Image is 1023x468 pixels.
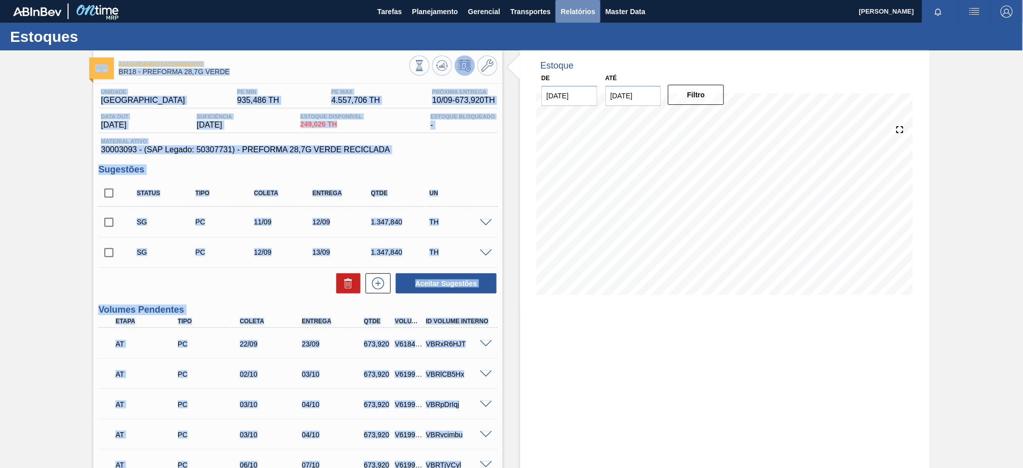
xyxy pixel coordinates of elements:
[118,68,409,76] span: BR18 - PREFORMA 28,7G VERDE
[424,340,494,348] div: VBRxR6HJT
[668,85,724,105] button: Filtro
[510,6,551,18] span: Transportes
[362,370,394,378] div: 673,920
[606,86,661,106] input: dd/mm/yyyy
[392,340,425,348] div: V618405
[392,431,425,439] div: V619980
[427,218,493,226] div: TH
[369,190,434,197] div: Qtde
[310,248,376,256] div: 13/09/2025
[193,248,259,256] div: Pedido de Compra
[193,218,259,226] div: Pedido de Compra
[115,431,180,439] p: AT
[115,400,180,408] p: AT
[299,340,370,348] div: 23/09/2025
[412,6,458,18] span: Planejamento
[432,89,495,95] span: Próxima Entrega
[98,164,498,175] h3: Sugestões
[396,273,497,294] button: Aceitar Sugestões
[300,113,363,120] span: Estoque Disponível
[134,248,200,256] div: Sugestão Criada
[237,89,279,95] span: PE MIN
[362,400,394,408] div: 673,920
[424,431,494,439] div: VBRvcimbu
[392,400,425,408] div: V619978
[113,424,183,446] div: Aguardando Informações de Transporte
[378,6,402,18] span: Tarefas
[252,190,317,197] div: Coleta
[237,400,308,408] div: 03/10/2025
[113,393,183,416] div: Aguardando Informações de Transporte
[175,318,246,325] div: Tipo
[360,273,391,294] div: Nova sugestão
[101,138,495,144] span: Material ativo
[134,190,200,197] div: Status
[424,318,494,325] div: Id Volume Interno
[362,431,394,439] div: 673,920
[118,61,409,67] span: Aguardando Faturamento
[561,6,595,18] span: Relatórios
[310,190,376,197] div: Entrega
[300,121,363,128] span: 249,026 TH
[134,218,200,226] div: Sugestão Criada
[331,89,380,95] span: PE MAX
[299,400,370,408] div: 04/10/2025
[252,248,317,256] div: 12/09/2025
[299,318,370,325] div: Entrega
[299,370,370,378] div: 03/10/2025
[101,145,495,154] span: 30003093 - (SAP Legado: 50307731) - PREFORMA 28,7G VERDE RECICLADA
[299,431,370,439] div: 04/10/2025
[362,340,394,348] div: 673,920
[922,5,954,19] button: Notificações
[427,248,493,256] div: TH
[101,89,185,95] span: Unidade
[331,96,380,105] span: 4.557,706 TH
[237,340,308,348] div: 22/09/2025
[101,121,129,130] span: [DATE]
[432,96,495,105] span: 10/09 - 673,920 TH
[427,190,493,197] div: UN
[237,318,308,325] div: Coleta
[424,400,494,408] div: VBRpDrIqj
[98,305,498,315] h3: Volumes Pendentes
[101,113,129,120] span: Data out
[424,370,494,378] div: VBRlCB5Hx
[1001,6,1013,18] img: Logout
[392,370,425,378] div: V619979
[409,55,430,76] button: Visão Geral dos Estoques
[101,96,185,105] span: [GEOGRAPHIC_DATA]
[175,340,246,348] div: Pedido de Compra
[310,218,376,226] div: 12/09/2025
[113,318,183,325] div: Etapa
[95,65,108,72] img: Ícone
[237,431,308,439] div: 03/10/2025
[362,318,394,325] div: Qtde
[606,75,617,82] label: Até
[175,400,246,408] div: Pedido de Compra
[540,61,574,71] div: Estoque
[606,6,645,18] span: Master Data
[13,7,62,16] img: TNhmsLtSVTkK8tSr43FrP2fwEKptu5GPRR3wAAAABJRU5ErkJggg==
[113,333,183,355] div: Aguardando Informações de Transporte
[369,248,434,256] div: 1.347,840
[369,218,434,226] div: 1.347,840
[428,113,498,130] div: -
[431,113,495,120] span: Estoque Bloqueado
[193,190,259,197] div: Tipo
[477,55,498,76] button: Ir ao Master Data / Geral
[969,6,981,18] img: userActions
[391,272,498,295] div: Aceitar Sugestões
[237,370,308,378] div: 02/10/2025
[455,55,475,76] button: Desprogramar Estoque
[197,121,232,130] span: [DATE]
[541,86,597,106] input: dd/mm/yyyy
[432,55,452,76] button: Atualizar Gráfico
[115,370,180,378] p: AT
[10,31,189,42] h1: Estoques
[392,318,425,325] div: Volume Portal
[468,6,501,18] span: Gerencial
[197,113,232,120] span: Suficiência
[237,96,279,105] span: 935,486 TH
[331,273,360,294] div: Excluir Sugestões
[175,370,246,378] div: Pedido de Compra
